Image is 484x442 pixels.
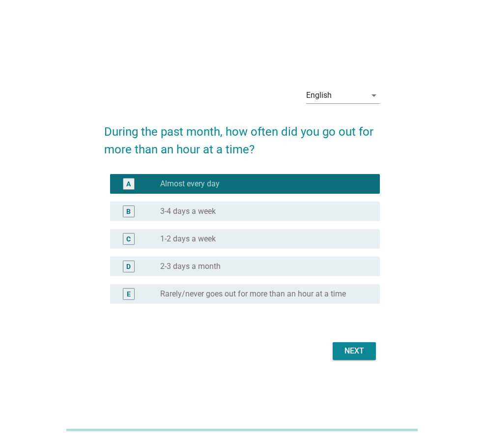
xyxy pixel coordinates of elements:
[306,91,332,100] div: English
[126,261,131,271] div: D
[160,234,216,244] label: 1-2 days a week
[368,89,380,101] i: arrow_drop_down
[127,289,131,299] div: E
[104,113,380,158] h2: During the past month, how often did you go out for more than an hour at a time?
[126,234,131,244] div: C
[126,206,131,216] div: B
[126,178,131,189] div: A
[160,206,216,216] label: 3-4 days a week
[160,289,346,299] label: Rarely/never goes out for more than an hour at a time
[160,262,221,271] label: 2-3 days a month
[160,179,220,189] label: Almost every day
[341,345,368,357] div: Next
[333,342,376,360] button: Next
